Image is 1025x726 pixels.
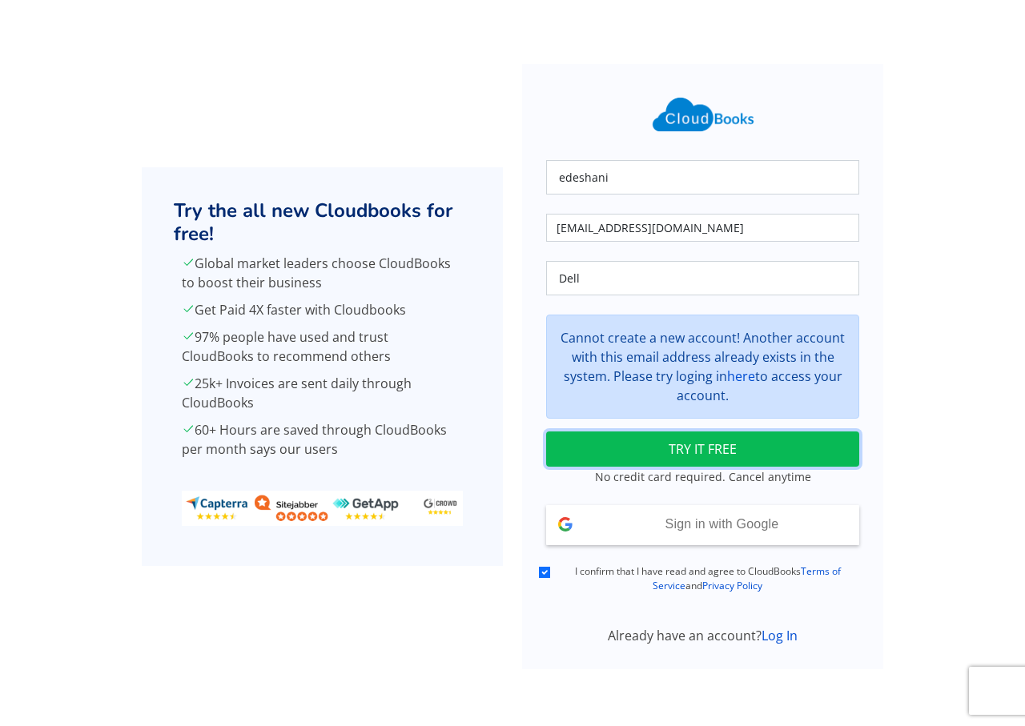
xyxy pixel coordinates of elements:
[182,300,463,319] p: Get Paid 4X faster with Cloudbooks
[702,579,762,592] a: Privacy Policy
[546,261,859,295] input: Company Name
[727,367,755,385] a: here
[182,327,463,366] p: 97% people have used and trust CloudBooks to recommend others
[182,420,463,459] p: 60+ Hours are saved through CloudBooks per month says our users
[182,254,463,292] p: Global market leaders choose CloudBooks to boost their business
[595,469,811,484] small: No credit card required. Cancel anytime
[546,214,859,242] input: Your Email
[665,517,779,531] span: Sign in with Google
[556,564,859,593] label: I confirm that I have read and agree to CloudBooks and
[182,374,463,412] p: 25k+ Invoices are sent daily through CloudBooks
[546,160,859,195] input: Your Name
[546,431,859,467] button: TRY IT FREE
[762,627,798,644] a: Log In
[537,626,869,645] div: Already have an account?
[546,315,859,419] div: Cannot create a new account! Another account with this email address already exists in the system...
[182,491,463,526] img: ratings_banner.png
[174,199,471,246] h2: Try the all new Cloudbooks for free!
[653,564,841,592] a: Terms of Service
[643,88,763,141] img: Cloudbooks Logo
